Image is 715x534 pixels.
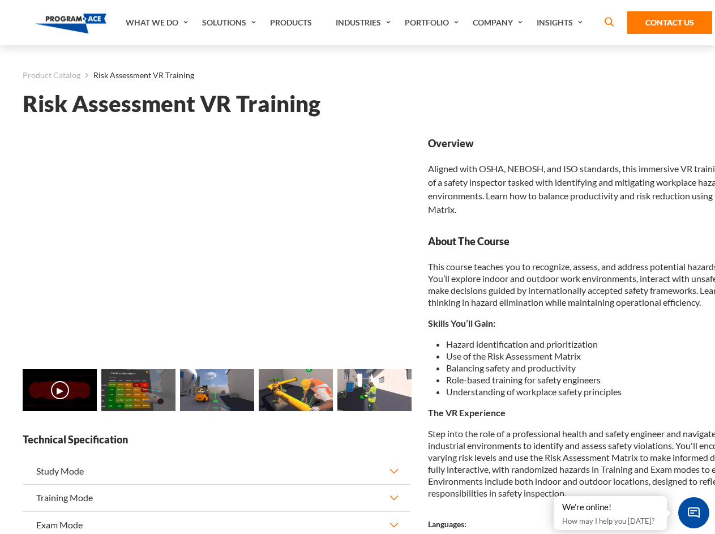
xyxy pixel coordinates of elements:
[562,514,658,528] p: How may I help you [DATE]?
[51,381,69,399] button: ▶
[23,369,97,411] img: Risk Assessment VR Training - Video 0
[259,369,333,411] img: Risk Assessment VR Training - Preview 3
[627,11,712,34] a: Contact Us
[35,14,107,33] img: Program-Ace
[23,433,410,447] strong: Technical Specification
[23,458,410,484] button: Study Mode
[101,369,175,411] img: Risk Assessment VR Training - Preview 1
[678,497,709,528] span: Chat Widget
[23,136,410,354] iframe: Risk Assessment VR Training - Video 0
[23,68,80,83] a: Product Catalog
[428,519,466,529] strong: Languages:
[23,485,410,511] button: Training Mode
[80,68,194,83] li: Risk Assessment VR Training
[562,502,658,513] div: We're online!
[180,369,254,411] img: Risk Assessment VR Training - Preview 2
[337,369,412,411] img: Risk Assessment VR Training - Preview 4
